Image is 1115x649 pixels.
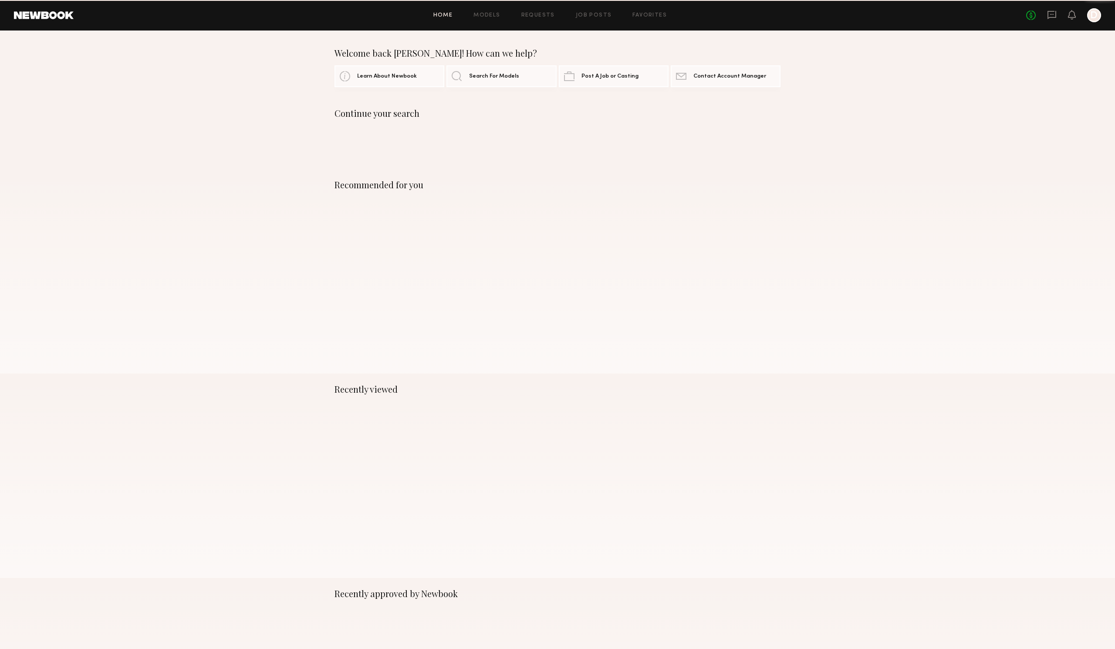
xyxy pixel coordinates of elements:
[334,588,780,599] div: Recently approved by Newbook
[1087,8,1101,22] a: D
[433,13,453,18] a: Home
[576,13,612,18] a: Job Posts
[632,13,667,18] a: Favorites
[334,108,780,119] div: Continue your search
[446,65,556,87] a: Search For Models
[357,74,417,79] span: Learn About Newbook
[334,48,780,58] div: Welcome back [PERSON_NAME]! How can we help?
[334,384,780,394] div: Recently viewed
[521,13,555,18] a: Requests
[693,74,766,79] span: Contact Account Manager
[559,65,669,87] a: Post A Job or Casting
[334,180,780,190] div: Recommended for you
[473,13,500,18] a: Models
[581,74,639,79] span: Post A Job or Casting
[469,74,519,79] span: Search For Models
[334,65,444,87] a: Learn About Newbook
[671,65,780,87] a: Contact Account Manager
